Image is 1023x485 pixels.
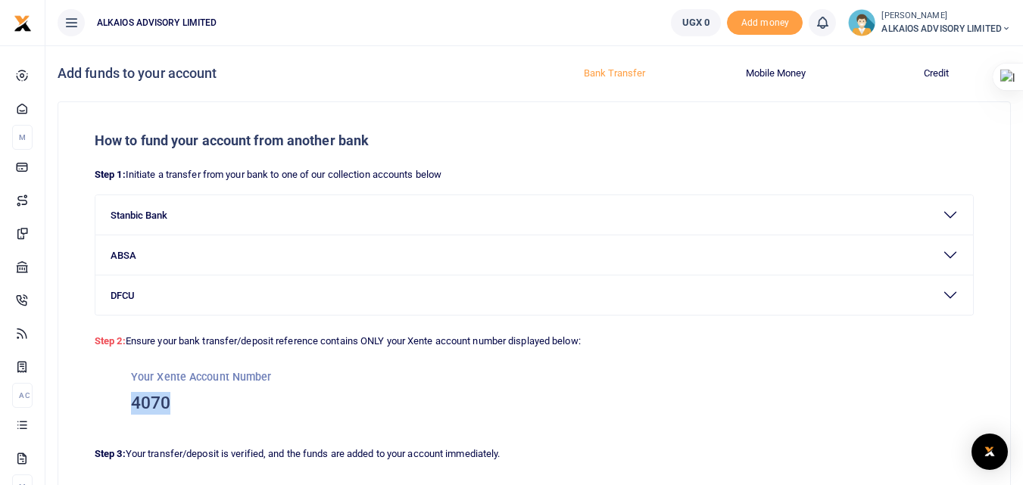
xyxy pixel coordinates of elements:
span: ALKAIOS ADVISORY LIMITED [91,16,223,30]
h3: 4070 [131,392,937,415]
p: Initiate a transfer from your bank to one of our collection accounts below [95,167,974,183]
button: Credit [865,61,1009,85]
button: Mobile Money [704,61,847,85]
small: Your Xente Account Number [131,371,272,383]
button: DFCU [95,275,973,315]
li: Toup your wallet [727,11,803,36]
span: UGX 0 [682,15,710,30]
strong: Step 2: [95,335,126,347]
div: Open Intercom Messenger [972,434,1008,470]
p: Your transfer/deposit is verified, and the funds are added to your account immediately. [95,446,974,462]
strong: Step 1: [95,169,126,180]
h5: How to fund your account from another bank [95,132,974,149]
a: UGX 0 [671,9,722,36]
a: profile-user [PERSON_NAME] ALKAIOS ADVISORY LIMITED [848,9,1011,36]
h4: Add funds to your account [58,65,529,82]
img: logo-small [14,14,32,33]
li: Ac [12,383,33,408]
button: Bank Transfer [544,61,687,85]
small: [PERSON_NAME] [881,10,1011,23]
li: M [12,125,33,150]
button: ABSA [95,235,973,275]
a: Add money [727,16,803,27]
strong: Step 3: [95,448,126,459]
span: Add money [727,11,803,36]
li: Wallet ballance [665,9,728,36]
p: Ensure your bank transfer/deposit reference contains ONLY your Xente account number displayed below: [95,328,974,350]
img: profile-user [848,9,875,36]
a: logo-small logo-large logo-large [14,17,32,28]
span: ALKAIOS ADVISORY LIMITED [881,22,1011,36]
button: Stanbic Bank [95,195,973,235]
